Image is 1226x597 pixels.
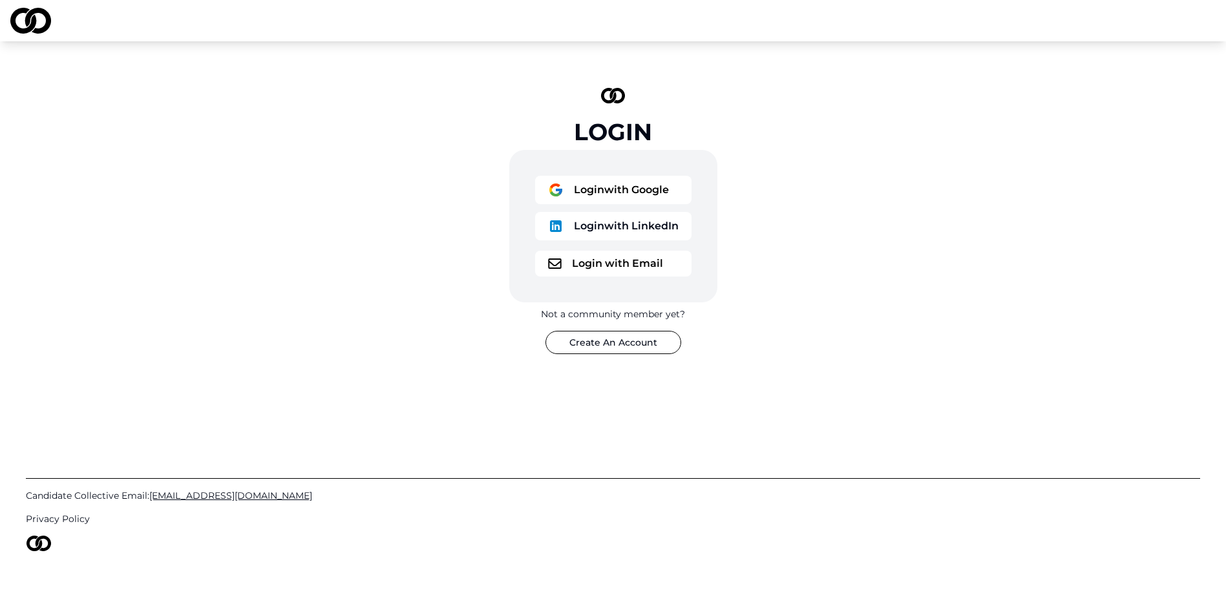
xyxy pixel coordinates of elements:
button: Create An Account [545,331,681,354]
button: logoLoginwith LinkedIn [535,212,692,240]
button: logoLogin with Email [535,251,692,277]
button: logoLoginwith Google [535,176,692,204]
div: Not a community member yet? [541,308,685,320]
img: logo [548,258,562,269]
img: logo [601,88,626,103]
div: Login [574,119,652,145]
img: logo [26,536,52,551]
img: logo [10,8,51,34]
a: Privacy Policy [26,512,1200,525]
img: logo [548,218,564,234]
span: [EMAIL_ADDRESS][DOMAIN_NAME] [149,490,312,501]
img: logo [548,182,564,198]
a: Candidate Collective Email:[EMAIL_ADDRESS][DOMAIN_NAME] [26,489,1200,502]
